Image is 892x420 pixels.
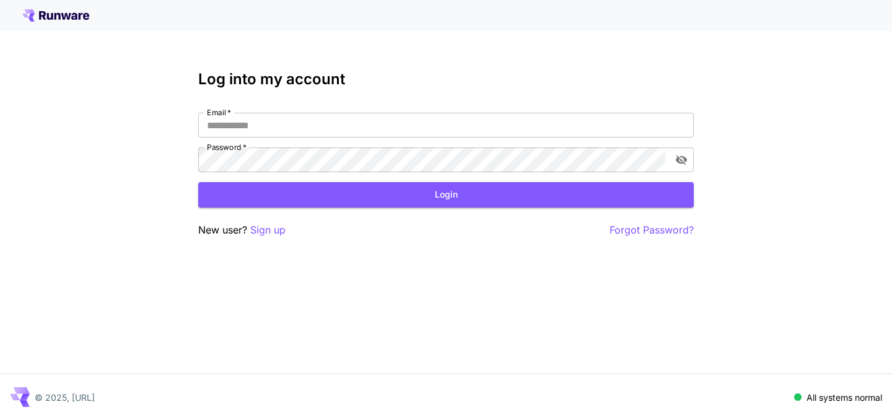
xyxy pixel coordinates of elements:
[670,149,693,171] button: toggle password visibility
[807,391,882,404] p: All systems normal
[207,107,231,118] label: Email
[198,71,694,88] h3: Log into my account
[610,222,694,238] button: Forgot Password?
[198,222,286,238] p: New user?
[250,222,286,238] button: Sign up
[35,391,95,404] p: © 2025, [URL]
[198,182,694,208] button: Login
[207,142,247,152] label: Password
